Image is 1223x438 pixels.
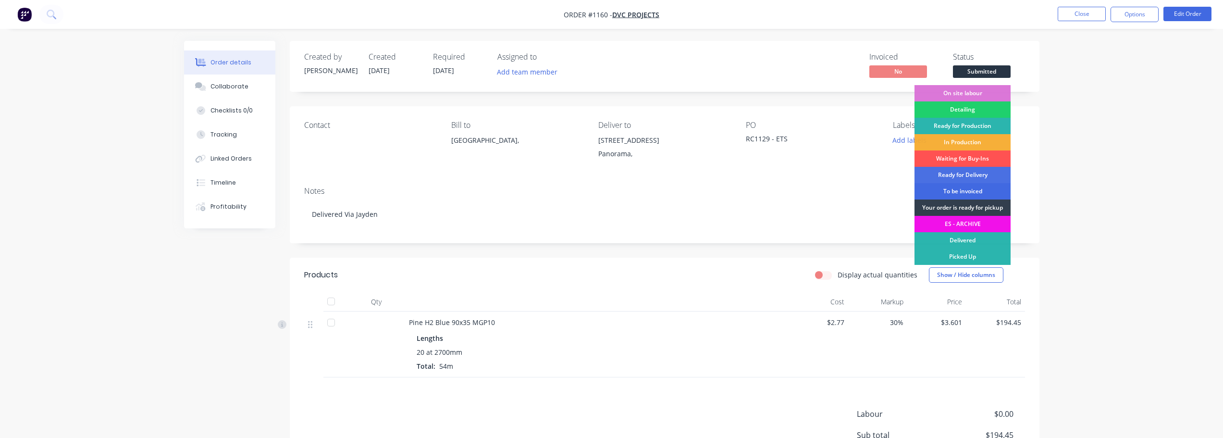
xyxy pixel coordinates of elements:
[914,249,1011,265] div: Picked Up
[210,130,237,139] div: Tracking
[304,65,357,75] div: [PERSON_NAME]
[914,183,1011,200] div: To be invoiced
[907,292,966,312] div: Price
[612,10,659,19] a: DVC Projects
[790,292,849,312] div: Cost
[869,52,941,62] div: Invoiced
[369,66,390,75] span: [DATE]
[914,150,1011,167] div: Waiting for Buy-Ins
[184,50,275,75] button: Order details
[451,134,583,164] div: [GEOGRAPHIC_DATA],
[911,317,963,327] span: $3.601
[369,52,421,62] div: Created
[497,65,563,78] button: Add team member
[417,333,443,343] span: Lengths
[914,101,1011,118] div: Detailing
[793,317,845,327] span: $2.77
[838,270,917,280] label: Display actual quantities
[184,147,275,171] button: Linked Orders
[564,10,612,19] span: Order #1160 -
[210,58,251,67] div: Order details
[184,171,275,195] button: Timeline
[746,134,866,147] div: RC1129 - ETS
[433,66,454,75] span: [DATE]
[304,52,357,62] div: Created by
[953,52,1025,62] div: Status
[953,65,1011,77] span: Submitted
[914,85,1011,101] div: On site labour
[409,318,495,327] span: Pine H2 Blue 90x35 MGP10
[598,134,730,164] div: [STREET_ADDRESS]Panorama,
[598,134,730,147] div: [STREET_ADDRESS]
[184,195,275,219] button: Profitability
[914,118,1011,134] div: Ready for Production
[184,75,275,99] button: Collaborate
[417,362,435,371] span: Total:
[210,178,236,187] div: Timeline
[1111,7,1159,22] button: Options
[869,65,927,77] span: No
[210,202,247,211] div: Profitability
[184,123,275,147] button: Tracking
[497,52,593,62] div: Assigned to
[914,232,1011,249] div: Delivered
[746,121,877,130] div: PO
[598,147,730,161] div: Panorama,
[914,216,1011,232] div: ES - ARCHIVE
[210,154,252,163] div: Linked Orders
[210,106,253,115] div: Checklists 0/0
[304,187,1025,196] div: Notes
[304,121,436,130] div: Contact
[942,408,1013,420] span: $0.00
[347,292,405,312] div: Qty
[1163,7,1211,21] button: Edit Order
[451,121,583,130] div: Bill to
[433,52,486,62] div: Required
[304,269,338,281] div: Products
[888,134,932,147] button: Add labels
[17,7,32,22] img: Factory
[304,200,1025,229] div: Delivered Via Jayden
[184,99,275,123] button: Checklists 0/0
[914,134,1011,150] div: In Production
[451,134,583,147] div: [GEOGRAPHIC_DATA],
[857,408,942,420] span: Labour
[953,65,1011,80] button: Submitted
[914,167,1011,183] div: Ready for Delivery
[598,121,730,130] div: Deliver to
[492,65,562,78] button: Add team member
[852,317,903,327] span: 30%
[893,121,1025,130] div: Labels
[848,292,907,312] div: Markup
[914,200,1011,216] div: Your order is ready for pickup
[417,347,462,357] span: 20 at 2700mm
[970,317,1021,327] span: $194.45
[435,362,457,371] span: 54m
[1058,7,1106,21] button: Close
[210,82,248,91] div: Collaborate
